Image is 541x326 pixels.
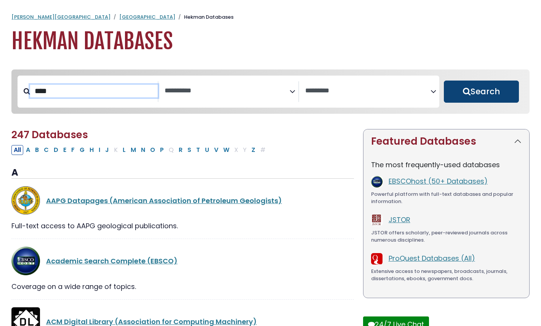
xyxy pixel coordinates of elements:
button: Filter Results G [77,145,87,155]
button: Filter Results C [42,145,51,155]
button: Filter Results B [33,145,41,155]
button: Filter Results E [61,145,69,155]
button: Filter Results A [24,145,32,155]
a: AAPG Datapages (American Association of Petroleum Geologists) [46,196,282,205]
button: Filter Results U [203,145,211,155]
button: Filter Results W [221,145,232,155]
button: Submit for Search Results [444,81,519,103]
button: Filter Results I [96,145,102,155]
button: Filter Results S [185,145,194,155]
a: Academic Search Complete (EBSCO) [46,256,178,266]
button: Filter Results F [69,145,77,155]
nav: Search filters [11,69,530,114]
button: Filter Results P [158,145,166,155]
button: Filter Results J [103,145,111,155]
button: All [11,145,23,155]
nav: breadcrumb [11,13,530,21]
li: Hekman Databases [175,13,234,21]
div: JSTOR offers scholarly, peer-reviewed journals across numerous disciplines. [371,229,522,244]
a: [GEOGRAPHIC_DATA] [119,13,175,21]
div: Full-text access to AAPG geological publications. [11,221,354,231]
div: Alpha-list to filter by first letter of database name [11,145,269,154]
button: Filter Results O [148,145,157,155]
textarea: Search [305,87,431,95]
div: Coverage on a wide range of topics. [11,281,354,292]
button: Filter Results M [128,145,138,155]
button: Filter Results H [87,145,96,155]
textarea: Search [165,87,290,95]
h3: A [11,167,354,179]
button: Filter Results L [120,145,128,155]
a: [PERSON_NAME][GEOGRAPHIC_DATA] [11,13,110,21]
button: Filter Results V [212,145,221,155]
button: Filter Results N [139,145,147,155]
a: ProQuest Databases (All) [389,253,475,263]
p: The most frequently-used databases [371,160,522,170]
button: Filter Results R [176,145,185,155]
h1: Hekman Databases [11,29,530,54]
input: Search database by title or keyword [30,85,158,97]
button: Featured Databases [363,129,529,153]
div: Powerful platform with full-text databases and popular information. [371,190,522,205]
a: EBSCOhost (50+ Databases) [389,176,488,186]
div: Extensive access to newspapers, broadcasts, journals, dissertations, ebooks, government docs. [371,268,522,282]
button: Filter Results Z [249,145,258,155]
span: 247 Databases [11,128,88,142]
button: Filter Results T [194,145,202,155]
button: Filter Results D [51,145,61,155]
a: JSTOR [389,215,410,224]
